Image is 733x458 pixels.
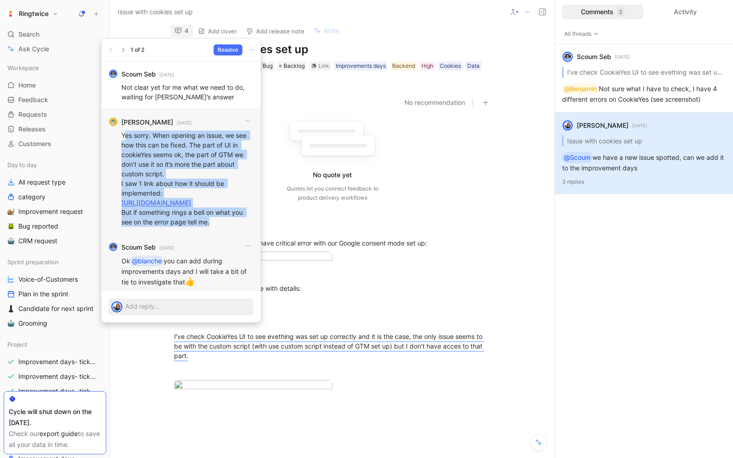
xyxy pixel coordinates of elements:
[218,45,238,55] span: Resolve
[121,242,156,253] strong: Scoum Seb
[177,119,192,127] small: [DATE]
[159,71,175,79] small: [DATE]
[112,302,121,311] img: avatar
[159,244,175,252] small: [DATE]
[121,69,156,80] strong: Scoum Seb
[110,119,116,125] img: avatar
[121,199,191,207] a: [URL][DOMAIN_NAME]
[121,256,253,288] p: Ok you can add during improvements days and I will take a bit of tie to investigate that
[121,117,173,128] strong: [PERSON_NAME]
[110,244,116,250] img: avatar
[110,71,116,77] img: avatar
[185,277,195,286] span: 👍
[121,131,253,227] p: Yes sorry. When opening an issue, we see how this can be fixed. The part of UI in cookieYes seems...
[131,45,144,55] div: 1 of 2
[132,256,162,267] div: @blanche
[121,82,253,102] p: Not clear yet for me what we need to do, waiting for [PERSON_NAME]’s answer
[213,44,242,55] button: Resolve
